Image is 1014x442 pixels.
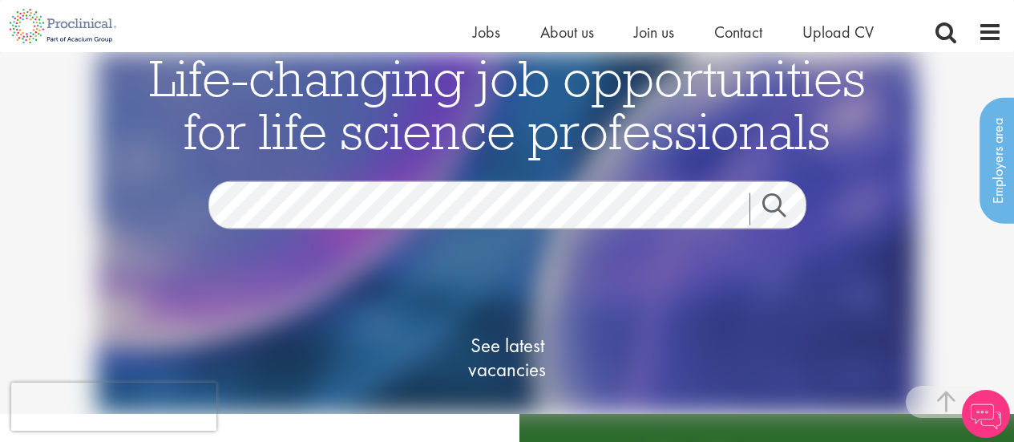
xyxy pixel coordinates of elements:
[473,22,500,43] a: Jobs
[427,334,588,382] span: See latest vacancies
[540,22,594,43] a: About us
[714,22,762,43] a: Contact
[749,193,818,225] a: Job search submit button
[962,390,1010,438] img: Chatbot
[634,22,674,43] a: Join us
[802,22,874,43] a: Upload CV
[11,383,216,431] iframe: reCAPTCHA
[149,46,866,163] span: Life-changing job opportunities for life science professionals
[96,52,918,414] img: candidate home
